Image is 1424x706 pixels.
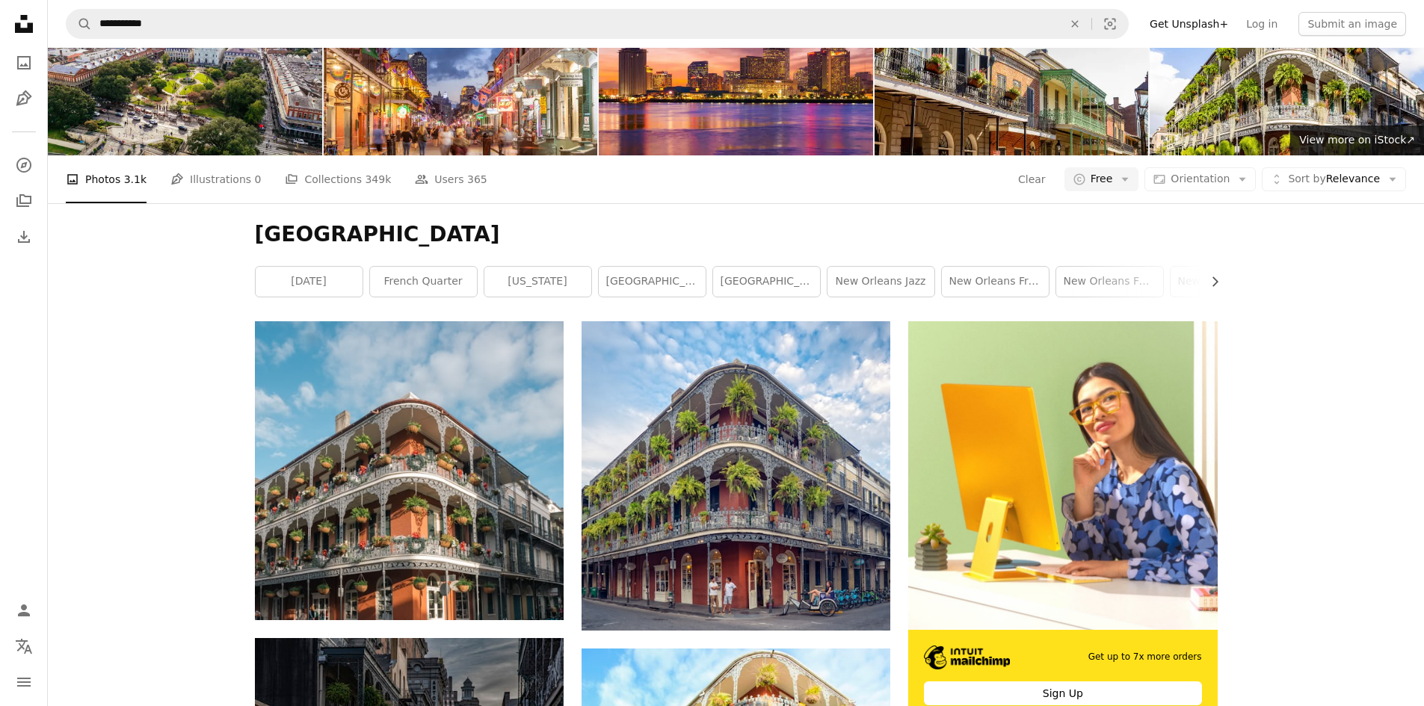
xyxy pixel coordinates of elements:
[256,267,363,297] a: [DATE]
[255,321,564,619] img: a tall building with a balcony and flowers on the balconies
[9,150,39,180] a: Explore
[1091,172,1113,187] span: Free
[9,595,39,625] a: Log in / Sign up
[484,267,591,297] a: [US_STATE]
[9,667,39,697] button: Menu
[1298,12,1406,36] button: Submit an image
[1056,267,1163,297] a: new orleans food
[370,267,477,297] a: french quarter
[9,48,39,78] a: Photos
[467,171,487,188] span: 365
[1262,167,1406,191] button: Sort byRelevance
[924,681,1201,705] div: Sign Up
[1237,12,1286,36] a: Log in
[599,267,706,297] a: [GEOGRAPHIC_DATA]
[1144,167,1256,191] button: Orientation
[1201,267,1218,297] button: scroll list to the right
[9,84,39,114] a: Illustrations
[1064,167,1139,191] button: Free
[9,222,39,252] a: Download History
[1290,126,1424,155] a: View more on iStock↗
[255,221,1218,248] h1: [GEOGRAPHIC_DATA]
[66,9,1129,39] form: Find visuals sitewide
[908,321,1217,629] img: file-1722962862010-20b14c5a0a60image
[1141,12,1237,36] a: Get Unsplash+
[582,321,890,630] img: brown and gray 3-story building
[713,267,820,297] a: [GEOGRAPHIC_DATA] skyline
[1092,10,1128,38] button: Visual search
[255,171,262,188] span: 0
[255,464,564,477] a: a tall building with a balcony and flowers on the balconies
[1171,267,1277,297] a: new orleans [DATE]
[365,171,391,188] span: 349k
[9,631,39,661] button: Language
[1017,167,1047,191] button: Clear
[285,155,391,203] a: Collections 349k
[1058,10,1091,38] button: Clear
[415,155,487,203] a: Users 365
[9,9,39,42] a: Home — Unsplash
[170,155,261,203] a: Illustrations 0
[1171,173,1230,185] span: Orientation
[1288,172,1380,187] span: Relevance
[942,267,1049,297] a: new orleans french quarter
[9,186,39,216] a: Collections
[1299,134,1415,146] span: View more on iStock ↗
[67,10,92,38] button: Search Unsplash
[827,267,934,297] a: new orleans jazz
[1288,173,1325,185] span: Sort by
[924,645,1010,669] img: file-1690386555781-336d1949dad1image
[1088,651,1202,663] span: Get up to 7x more orders
[582,469,890,483] a: brown and gray 3-story building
